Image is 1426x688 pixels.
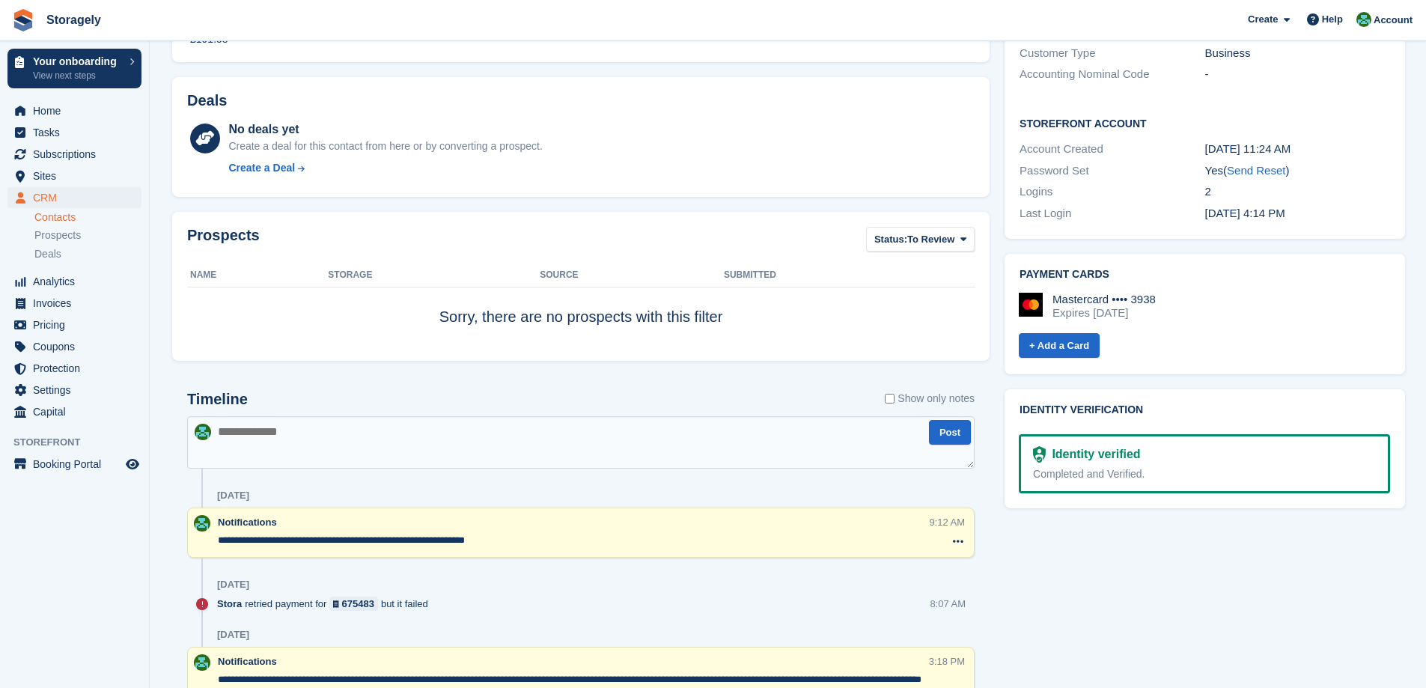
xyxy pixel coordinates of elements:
[1374,13,1413,28] span: Account
[33,314,123,335] span: Pricing
[929,420,971,445] button: Post
[1205,183,1390,201] div: 2
[7,187,141,208] a: menu
[7,454,141,475] a: menu
[929,515,965,529] div: 9:12 AM
[228,160,542,176] a: Create a Deal
[13,435,149,450] span: Storefront
[33,69,122,82] p: View next steps
[1033,446,1046,463] img: Identity Verification Ready
[218,517,277,528] span: Notifications
[1019,293,1043,317] img: Mastercard Logo
[1205,45,1390,62] div: Business
[1020,183,1204,201] div: Logins
[12,9,34,31] img: stora-icon-8386f47178a22dfd0bd8f6a31ec36ba5ce8667c1dd55bd0f319d3a0aa187defe.svg
[33,187,123,208] span: CRM
[124,455,141,473] a: Preview store
[1020,45,1204,62] div: Customer Type
[34,228,81,243] span: Prospects
[7,122,141,143] a: menu
[7,314,141,335] a: menu
[1248,12,1278,27] span: Create
[33,358,123,379] span: Protection
[33,336,123,357] span: Coupons
[1322,12,1343,27] span: Help
[218,656,277,667] span: Notifications
[724,264,975,287] th: Submitted
[217,579,249,591] div: [DATE]
[885,391,895,407] input: Show only notes
[228,138,542,154] div: Create a deal for this contact from here or by converting a prospect.
[1227,164,1285,177] a: Send Reset
[1046,445,1140,463] div: Identity verified
[228,121,542,138] div: No deals yet
[7,165,141,186] a: menu
[228,160,295,176] div: Create a Deal
[866,227,975,252] button: Status: To Review
[874,232,907,247] span: Status:
[33,271,123,292] span: Analytics
[7,336,141,357] a: menu
[1356,12,1371,27] img: Notifications
[33,401,123,422] span: Capital
[1020,115,1390,130] h2: Storefront Account
[7,49,141,88] a: Your onboarding View next steps
[33,293,123,314] span: Invoices
[907,232,954,247] span: To Review
[217,597,242,611] span: Stora
[1020,205,1204,222] div: Last Login
[217,490,249,502] div: [DATE]
[217,597,436,611] div: retried payment for but it failed
[342,597,374,611] div: 675483
[34,210,141,225] a: Contacts
[7,380,141,401] a: menu
[187,391,248,408] h2: Timeline
[7,271,141,292] a: menu
[7,401,141,422] a: menu
[194,515,210,532] img: Notifications
[7,100,141,121] a: menu
[885,391,975,407] label: Show only notes
[930,597,966,611] div: 8:07 AM
[40,7,107,32] a: Storagely
[1020,269,1390,281] h2: Payment cards
[34,228,141,243] a: Prospects
[33,454,123,475] span: Booking Portal
[194,654,210,671] img: Notifications
[33,144,123,165] span: Subscriptions
[7,293,141,314] a: menu
[329,597,378,611] a: 675483
[1052,293,1156,306] div: Mastercard •••• 3938
[7,144,141,165] a: menu
[1020,162,1204,180] div: Password Set
[33,380,123,401] span: Settings
[1019,333,1100,358] a: + Add a Card
[1205,141,1390,158] div: [DATE] 11:24 AM
[1020,141,1204,158] div: Account Created
[34,246,141,262] a: Deals
[1205,162,1390,180] div: Yes
[187,92,227,109] h2: Deals
[1033,466,1376,482] div: Completed and Verified.
[34,247,61,261] span: Deals
[439,308,723,325] span: Sorry, there are no prospects with this filter
[33,122,123,143] span: Tasks
[1223,164,1289,177] span: ( )
[217,629,249,641] div: [DATE]
[328,264,540,287] th: Storage
[187,264,328,287] th: Name
[1205,66,1390,83] div: -
[195,424,211,440] img: Notifications
[33,56,122,67] p: Your onboarding
[33,100,123,121] span: Home
[929,654,965,669] div: 3:18 PM
[1052,306,1156,320] div: Expires [DATE]
[187,227,260,255] h2: Prospects
[1020,66,1204,83] div: Accounting Nominal Code
[1205,207,1285,219] time: 2025-06-30 15:14:48 UTC
[33,165,123,186] span: Sites
[1020,404,1390,416] h2: Identity verification
[540,264,724,287] th: Source
[7,358,141,379] a: menu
